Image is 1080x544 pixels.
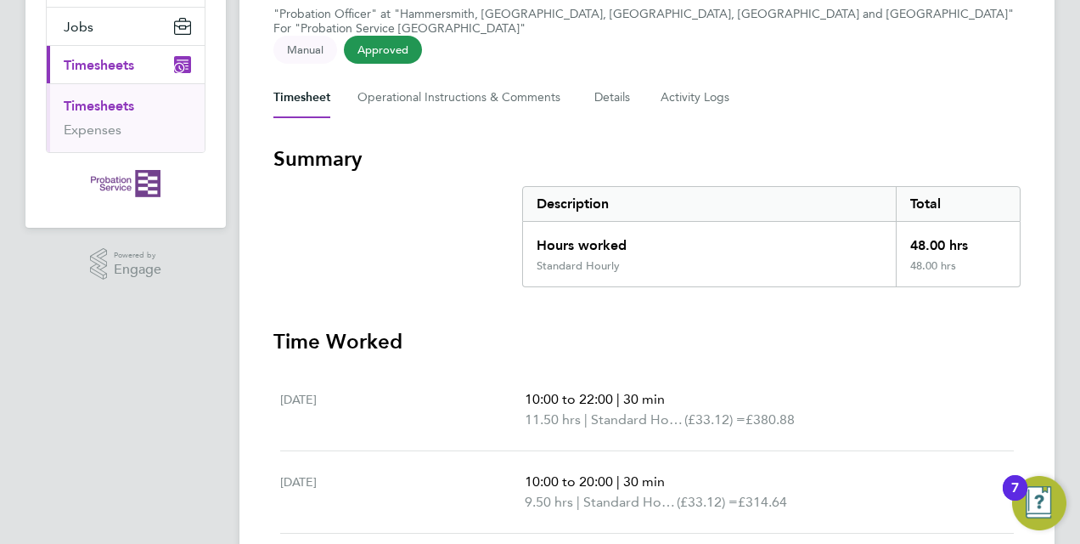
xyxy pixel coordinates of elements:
span: (£33.12) = [684,411,745,428]
div: [DATE] [280,389,525,430]
span: | [616,473,620,490]
a: Expenses [64,122,121,138]
div: Timesheets [47,83,205,152]
span: | [577,494,580,510]
div: 7 [1011,488,1019,510]
div: 48.00 hrs [896,259,1020,286]
div: "Probation Officer" at "Hammersmith, [GEOGRAPHIC_DATA], [GEOGRAPHIC_DATA], [GEOGRAPHIC_DATA] and ... [273,7,1014,36]
span: This timesheet has been approved. [344,36,422,64]
div: For "Probation Service [GEOGRAPHIC_DATA]" [273,21,1014,36]
span: £314.64 [738,494,787,510]
span: Powered by [114,248,161,263]
div: Total [896,187,1020,221]
button: Timesheet [273,77,330,118]
a: Powered byEngage [90,248,162,280]
span: | [584,411,588,428]
div: Summary [522,186,1021,287]
div: Standard Hourly [537,259,620,273]
a: Go to home page [46,170,205,197]
span: Timesheets [64,57,134,73]
span: | [616,391,620,407]
a: Timesheets [64,98,134,114]
span: This timesheet was manually created. [273,36,337,64]
div: [DATE] [280,472,525,513]
button: Jobs [47,8,205,45]
span: 9.50 hrs [525,494,573,510]
button: Activity Logs [661,77,732,118]
button: Open Resource Center, 7 new notifications [1012,476,1066,530]
span: 10:00 to 20:00 [525,473,613,490]
button: Operational Instructions & Comments [357,77,567,118]
span: 11.50 hrs [525,411,581,428]
span: Standard Hourly [591,410,684,430]
span: 30 min [623,473,665,490]
span: 30 min [623,391,665,407]
div: 48.00 hrs [896,222,1020,259]
span: Engage [114,263,161,277]
h3: Summary [273,145,1021,173]
span: Standard Hourly [583,492,677,513]
div: Hours worked [523,222,896,259]
span: 10:00 to 22:00 [525,391,613,407]
h3: Time Worked [273,328,1021,355]
span: Jobs [64,19,93,35]
span: (£33.12) = [677,494,738,510]
button: Timesheets [47,46,205,83]
span: £380.88 [745,411,795,428]
button: Details [594,77,633,118]
div: Description [523,187,896,221]
img: probationservice-logo-retina.png [91,170,160,197]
